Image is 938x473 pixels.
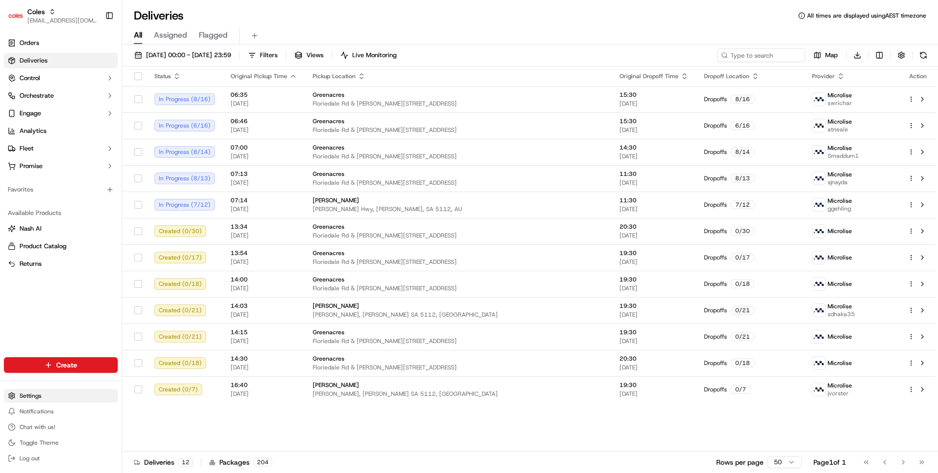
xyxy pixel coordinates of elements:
div: 0 / 18 [731,279,754,288]
button: Create [4,357,118,373]
span: [PERSON_NAME] [313,196,359,204]
span: Floriedale Rd & [PERSON_NAME][STREET_ADDRESS] [313,126,604,134]
span: Microlise [828,197,852,205]
span: [DATE] [231,232,297,239]
span: Dropoffs [704,95,727,103]
button: Log out [4,451,118,465]
button: Engage [4,106,118,121]
span: 16:40 [231,381,297,389]
span: 19:30 [619,276,688,283]
span: Floriedale Rd & [PERSON_NAME][STREET_ADDRESS] [313,258,604,266]
span: Assigned [154,29,187,41]
span: Greenacres [313,144,344,151]
span: Microlise [828,227,852,235]
a: Deliveries [4,53,118,68]
span: Analytics [20,127,46,135]
span: Dropoffs [704,306,727,314]
span: [PERSON_NAME] [30,151,79,159]
div: Past conversations [10,127,65,135]
span: Orchestrate [20,91,54,100]
span: 11:30 [619,170,688,178]
span: Microlise [828,382,852,389]
span: [DATE] [231,390,297,398]
span: Greenacres [313,170,344,178]
div: 8 / 14 [731,148,754,156]
span: [PERSON_NAME], [PERSON_NAME] SA 5112, [GEOGRAPHIC_DATA] [313,390,604,398]
input: Type to search [717,48,805,62]
span: jvorster [828,389,852,397]
span: sdhaka35 [828,310,855,318]
a: 💻API Documentation [79,215,161,232]
span: [DATE] 00:00 - [DATE] 23:59 [146,51,231,60]
button: Promise [4,158,118,174]
span: Dropoffs [704,359,727,367]
span: [DATE] [619,337,688,345]
span: Dropoffs [704,201,727,209]
span: 14:30 [231,355,297,363]
div: Favorites [4,182,118,197]
span: Greenacres [313,91,344,99]
div: 0 / 30 [731,227,754,236]
div: 6 / 16 [731,121,754,130]
img: microlise_logo.jpeg [812,146,825,158]
a: 📗Knowledge Base [6,215,79,232]
img: microlise_logo.jpeg [812,330,825,343]
span: [PERSON_NAME] Hwy, [PERSON_NAME], SA 5112, AU [313,205,604,213]
div: 8 / 13 [731,174,754,183]
span: [PERSON_NAME], [PERSON_NAME] SA 5112, [GEOGRAPHIC_DATA] [313,311,604,319]
button: Filters [244,48,282,62]
span: Microlise [828,118,852,126]
img: microlise_logo.jpeg [812,357,825,369]
span: Greenacres [313,223,344,231]
img: microlise_logo.jpeg [812,278,825,290]
span: 19:30 [619,328,688,336]
img: Abhishek Arora [10,169,25,184]
div: 0 / 21 [731,306,754,315]
span: Pylon [97,242,118,250]
button: ColesColes[EMAIL_ADDRESS][DOMAIN_NAME] [4,4,101,27]
button: Coles [27,7,45,17]
span: Floriedale Rd & [PERSON_NAME][STREET_ADDRESS] [313,364,604,371]
span: Greenacres [313,117,344,125]
span: ggehling [828,205,852,213]
img: microlise_logo.jpeg [812,172,825,185]
span: Toggle Theme [20,439,59,447]
img: microlise_logo.jpeg [812,198,825,211]
img: 1736555255976-a54dd68f-1ca7-489b-9aae-adbdc363a1c4 [20,152,27,160]
span: Product Catalog [20,242,66,251]
span: Engage [20,109,41,118]
span: Dropoffs [704,280,727,288]
span: Knowledge Base [20,218,75,228]
span: Fleet [20,144,34,153]
div: 0 / 17 [731,253,754,262]
a: Orders [4,35,118,51]
button: Notifications [4,405,118,418]
img: 4281594248423_2fcf9dad9f2a874258b8_72.png [21,93,38,111]
span: Dropoffs [704,174,727,182]
span: 15:30 [619,91,688,99]
span: [DATE] [231,126,297,134]
span: [DATE] [86,178,107,186]
span: Deliveries [20,56,47,65]
button: Start new chat [166,96,178,108]
span: [DATE] [619,232,688,239]
span: Views [306,51,323,60]
span: All [134,29,142,41]
span: [PERSON_NAME] [313,381,359,389]
span: API Documentation [92,218,157,228]
button: Live Monitoring [336,48,401,62]
img: Masood Aslam [10,142,25,158]
span: [DATE] [619,390,688,398]
span: Floriedale Rd & [PERSON_NAME][STREET_ADDRESS] [313,232,604,239]
span: Log out [20,454,40,462]
button: Product Catalog [4,238,118,254]
span: [DATE] [231,179,297,187]
button: See all [151,125,178,137]
img: microlise_logo.jpeg [812,251,825,264]
span: 06:46 [231,117,297,125]
div: 📗 [10,219,18,227]
div: 0 / 21 [731,332,754,341]
div: Action [908,72,928,80]
span: Floriedale Rd & [PERSON_NAME][STREET_ADDRESS] [313,284,604,292]
input: Got a question? Start typing here... [25,63,176,73]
